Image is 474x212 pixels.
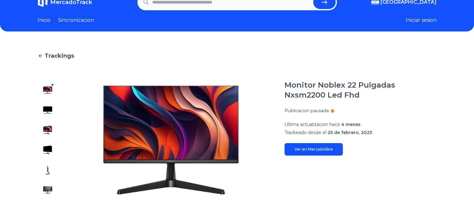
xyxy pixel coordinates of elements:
img: Monitor Noblex 22 Pulgadas Nxsm2200 Led Fhd [43,105,53,115]
img: Monitor Noblex 22 Pulgadas Nxsm2200 Led Fhd [43,185,53,195]
span: Trackings [45,51,74,60]
a: Ver en Mercadolibre [285,143,343,156]
span: Ultima actualizacion hace [285,122,340,127]
img: Monitor Noblex 22 Pulgadas Nxsm2200 Led Fhd [43,125,53,135]
img: Monitor Noblex 22 Pulgadas Nxsm2200 Led Fhd [43,165,53,175]
img: Monitor Noblex 22 Pulgadas Nxsm2200 Led Fhd [43,85,53,95]
button: Iniciar sesion [406,17,437,24]
h1: Monitor Noblex 22 Pulgadas Nxsm2200 Led Fhd [285,80,437,100]
p: Publicacion pausada [285,108,329,114]
img: Monitor Noblex 22 Pulgadas Nxsm2200 Led Fhd [70,80,272,200]
a: Trackings [38,51,437,60]
img: Monitor Noblex 22 Pulgadas Nxsm2200 Led Fhd [43,145,53,155]
span: 25 de febrero, 2025 [328,130,372,135]
a: Inicio [38,17,50,24]
span: 4 meses [341,122,361,127]
a: Sincronizacion [58,17,94,24]
span: Trackeado desde el [285,130,326,135]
